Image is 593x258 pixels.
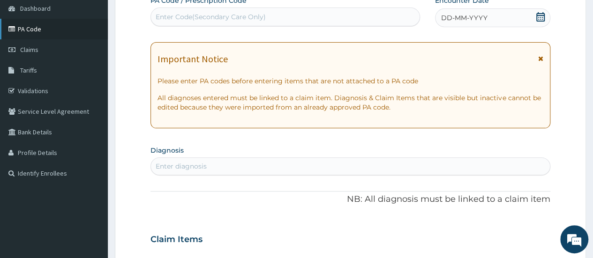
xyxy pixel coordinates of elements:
[158,54,228,64] h1: Important Notice
[158,93,543,112] p: All diagnoses entered must be linked to a claim item. Diagnosis & Claim Items that are visible bu...
[441,13,488,22] span: DD-MM-YYYY
[158,76,543,86] p: Please enter PA codes before entering items that are not attached to a PA code
[20,45,38,54] span: Claims
[20,4,51,13] span: Dashboard
[154,5,176,27] div: Minimize live chat window
[150,146,184,155] label: Diagnosis
[156,162,207,171] div: Enter diagnosis
[49,52,158,65] div: Chat with us now
[150,193,550,206] p: NB: All diagnosis must be linked to a claim item
[17,47,38,70] img: d_794563401_company_1708531726252_794563401
[5,164,179,197] textarea: Type your message and hit 'Enter'
[156,12,266,22] div: Enter Code(Secondary Care Only)
[54,72,129,167] span: We're online!
[150,235,203,245] h3: Claim Items
[20,66,37,74] span: Tariffs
